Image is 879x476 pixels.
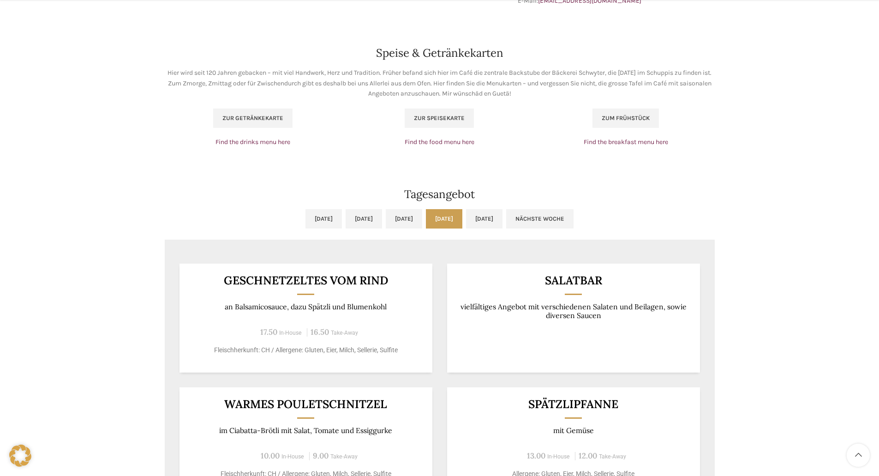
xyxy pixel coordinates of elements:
h2: Tagesangebot [165,189,715,200]
h3: Geschnetzeltes vom Rind [191,275,421,286]
a: [DATE] [386,209,422,229]
span: 9.00 [313,451,329,461]
h3: Spätzlipfanne [458,398,688,410]
span: Zur Speisekarte [414,114,465,122]
span: Take-Away [599,453,626,460]
h2: Speise & Getränkekarten [165,48,715,59]
h3: Warmes Pouletschnitzel [191,398,421,410]
a: [DATE] [466,209,502,229]
a: Find the food menu here [405,138,474,146]
span: 13.00 [527,451,545,461]
span: In-House [279,330,302,336]
span: Zum Frühstück [602,114,650,122]
h3: Salatbar [458,275,688,286]
span: Take-Away [330,453,358,460]
span: 16.50 [311,327,329,337]
a: Nächste Woche [506,209,574,229]
a: Find the drinks menu here [215,138,290,146]
span: 12.00 [579,451,597,461]
a: Find the breakfast menu here [584,138,668,146]
p: Hier wird seit 120 Jahren gebacken – mit viel Handwerk, Herz und Tradition. Früher befand sich hi... [165,68,715,99]
a: Zur Getränkekarte [213,108,293,128]
span: 10.00 [261,451,280,461]
a: [DATE] [305,209,342,229]
a: Zum Frühstück [592,108,659,128]
a: Zur Speisekarte [405,108,474,128]
span: In-House [547,453,570,460]
span: 17.50 [260,327,277,337]
p: im Ciabatta-Brötli mit Salat, Tomate und Essiggurke [191,426,421,435]
p: vielfältiges Angebot mit verschiedenen Salaten und Beilagen, sowie diversen Saucen [458,302,688,320]
p: an Balsamicosauce, dazu Spätzli und Blumenkohl [191,302,421,311]
a: [DATE] [426,209,462,229]
span: Zur Getränkekarte [222,114,283,122]
a: [DATE] [346,209,382,229]
span: In-House [281,453,304,460]
a: Scroll to top button [847,444,870,467]
span: Take-Away [331,330,358,336]
p: Fleischherkunft: CH / Allergene: Gluten, Eier, Milch, Sellerie, Sulfite [191,345,421,355]
p: mit Gemüse [458,426,688,435]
